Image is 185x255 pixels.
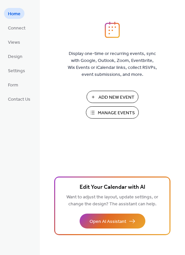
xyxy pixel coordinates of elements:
a: Home [4,8,24,19]
a: Contact Us [4,93,34,104]
span: Contact Us [8,96,30,103]
span: Edit Your Calendar with AI [80,183,145,192]
a: Views [4,36,24,47]
span: Home [8,11,20,18]
span: Want to adjust the layout, update settings, or change the design? The assistant can help. [66,193,158,209]
span: Open AI Assistant [90,218,126,225]
span: Views [8,39,20,46]
button: Manage Events [86,106,139,119]
span: Add New Event [98,94,134,101]
span: Manage Events [98,110,135,117]
button: Add New Event [87,91,138,103]
button: Open AI Assistant [80,214,145,229]
a: Connect [4,22,29,33]
a: Form [4,79,22,90]
a: Design [4,51,26,62]
span: Settings [8,68,25,75]
span: Connect [8,25,25,32]
span: Design [8,53,22,60]
img: logo_icon.svg [105,22,120,38]
span: Form [8,82,18,89]
a: Settings [4,65,29,76]
span: Display one-time or recurring events, sync with Google, Outlook, Zoom, Eventbrite, Wix Events or ... [68,50,157,78]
